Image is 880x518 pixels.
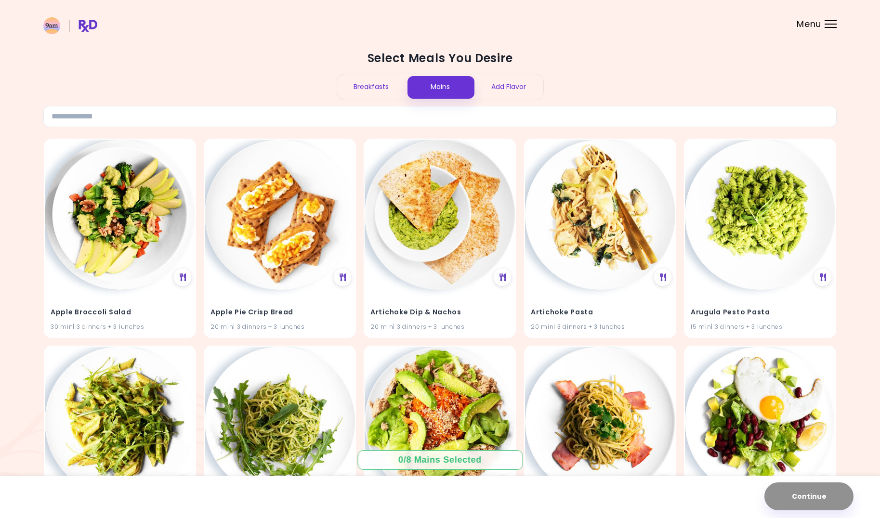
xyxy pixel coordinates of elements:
div: See Meal Plan [494,269,512,286]
div: See Meal Plan [174,269,191,286]
h4: Artichoke Dip & Nachos [370,305,509,320]
div: 20 min | 3 dinners + 3 lunches [210,322,349,331]
div: 20 min | 3 dinners + 3 lunches [531,322,670,331]
h4: Artichoke Pasta [531,305,670,320]
div: 30 min | 3 dinners + 3 lunches [51,322,189,331]
button: Continue [764,482,854,510]
h2: Select Meals You Desire [43,51,837,66]
h4: Apple Pie Crisp Bread [210,305,349,320]
div: See Meal Plan [654,269,671,286]
span: Menu [797,20,821,28]
img: RxDiet [43,17,97,34]
div: Breakfasts [337,74,406,100]
div: 20 min | 3 dinners + 3 lunches [370,322,509,331]
div: See Meal Plan [334,269,351,286]
div: See Meal Plan [814,269,831,286]
div: Add Flavor [474,74,543,100]
h4: Arugula Pesto Pasta [691,305,829,320]
div: 15 min | 3 dinners + 3 lunches [691,322,829,331]
div: Mains [406,74,474,100]
h4: Apple Broccoli Salad [51,305,189,320]
div: 0 / 8 Mains Selected [392,454,489,466]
